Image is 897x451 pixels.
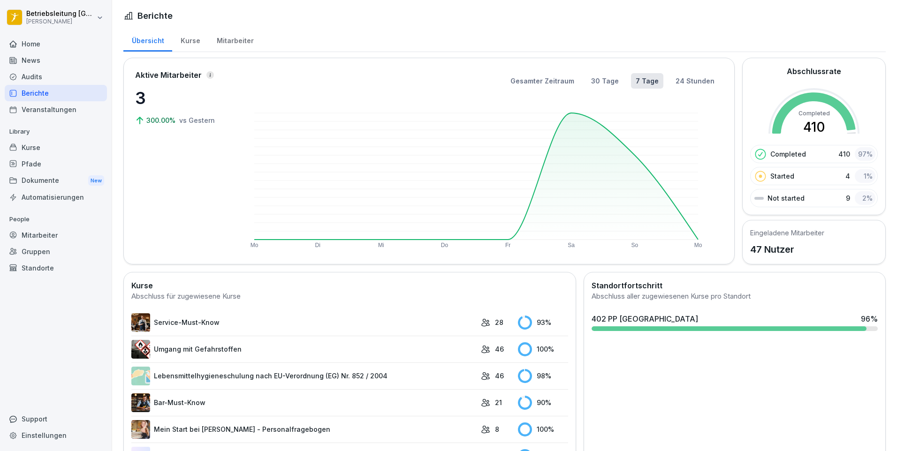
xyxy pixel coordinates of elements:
[131,393,150,412] img: avw4yih0pjczq94wjribdn74.png
[770,171,794,181] p: Started
[750,228,824,238] h5: Eingeladene Mitarbeiter
[5,411,107,427] div: Support
[631,242,639,248] text: So
[592,280,878,291] h2: Standortfortschritt
[5,156,107,172] a: Pfade
[378,242,384,248] text: Mi
[5,189,107,205] a: Automatisierungen
[588,309,882,335] a: 402 PP [GEOGRAPHIC_DATA]96%
[495,344,504,354] p: 46
[770,149,806,159] p: Completed
[131,420,150,439] img: aaay8cu0h1hwaqqp9269xjan.png
[671,73,719,89] button: 24 Stunden
[845,171,850,181] p: 4
[855,191,875,205] div: 2 %
[787,66,841,77] h2: Abschlussrate
[88,175,104,186] div: New
[694,242,702,248] text: Mo
[146,115,177,125] p: 300.00%
[131,393,476,412] a: Bar-Must-Know
[5,36,107,52] a: Home
[495,424,499,434] p: 8
[518,342,568,356] div: 100 %
[855,169,875,183] div: 1 %
[26,10,95,18] p: Betriebsleitung [GEOGRAPHIC_DATA]
[315,242,320,248] text: Di
[861,313,878,324] div: 96 %
[179,115,215,125] p: vs Gestern
[838,149,850,159] p: 410
[131,280,568,291] h2: Kurse
[518,396,568,410] div: 90 %
[135,85,229,111] p: 3
[5,172,107,189] div: Dokumente
[26,18,95,25] p: [PERSON_NAME]
[441,242,448,248] text: Do
[855,147,875,161] div: 97 %
[131,367,150,385] img: gxsnf7ygjsfsmxd96jxi4ufn.png
[5,85,107,101] a: Berichte
[846,193,850,203] p: 9
[131,367,476,385] a: Lebensmittelhygieneschulung nach EU-Verordnung (EG) Nr. 852 / 2004
[505,242,510,248] text: Fr
[208,28,262,52] a: Mitarbeiter
[172,28,208,52] a: Kurse
[518,316,568,330] div: 93 %
[495,371,504,381] p: 46
[592,313,698,324] div: 402 PP [GEOGRAPHIC_DATA]
[137,9,173,22] h1: Berichte
[123,28,172,52] a: Übersicht
[5,68,107,85] a: Audits
[5,227,107,243] a: Mitarbeiter
[518,422,568,436] div: 100 %
[568,242,575,248] text: Sa
[5,124,107,139] p: Library
[131,313,150,332] img: kpon4nh320e9lf5mryu3zflh.png
[5,212,107,227] p: People
[586,73,623,89] button: 30 Tage
[131,340,150,359] img: ro33qf0i8ndaw7nkfv0stvse.png
[5,52,107,68] a: News
[131,420,476,439] a: Mein Start bei [PERSON_NAME] - Personalfragebogen
[631,73,663,89] button: 7 Tage
[750,242,824,256] p: 47 Nutzer
[251,242,258,248] text: Mo
[5,427,107,443] a: Einstellungen
[768,193,805,203] p: Not started
[5,139,107,156] a: Kurse
[131,291,568,302] div: Abschluss für zugewiesene Kurse
[131,340,476,359] a: Umgang mit Gefahrstoffen
[5,243,107,260] a: Gruppen
[592,291,878,302] div: Abschluss aller zugewiesenen Kurse pro Standort
[495,398,502,407] p: 21
[5,260,107,276] a: Standorte
[495,317,503,327] p: 28
[518,369,568,383] div: 98 %
[131,313,476,332] a: Service-Must-Know
[5,172,107,189] a: DokumenteNew
[135,69,202,81] p: Aktive Mitarbeiter
[5,101,107,118] a: Veranstaltungen
[506,73,579,89] button: Gesamter Zeitraum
